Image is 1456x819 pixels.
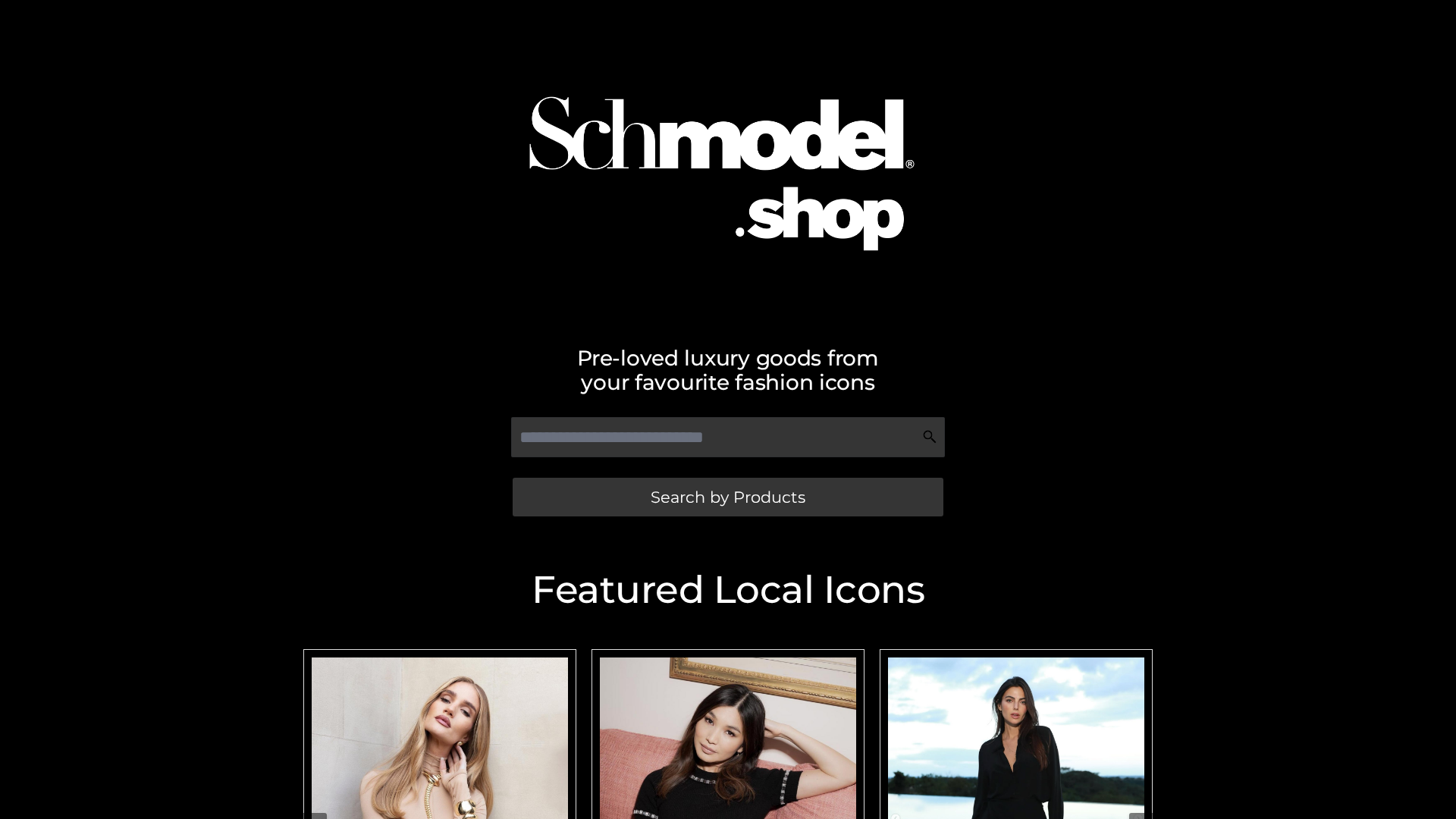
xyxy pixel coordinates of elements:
h2: Pre-loved luxury goods from your favourite fashion icons [296,346,1160,394]
img: Search Icon [922,429,937,444]
span: Search by Products [651,489,805,505]
h2: Featured Local Icons​ [296,571,1160,609]
a: Search by Products [513,478,943,516]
